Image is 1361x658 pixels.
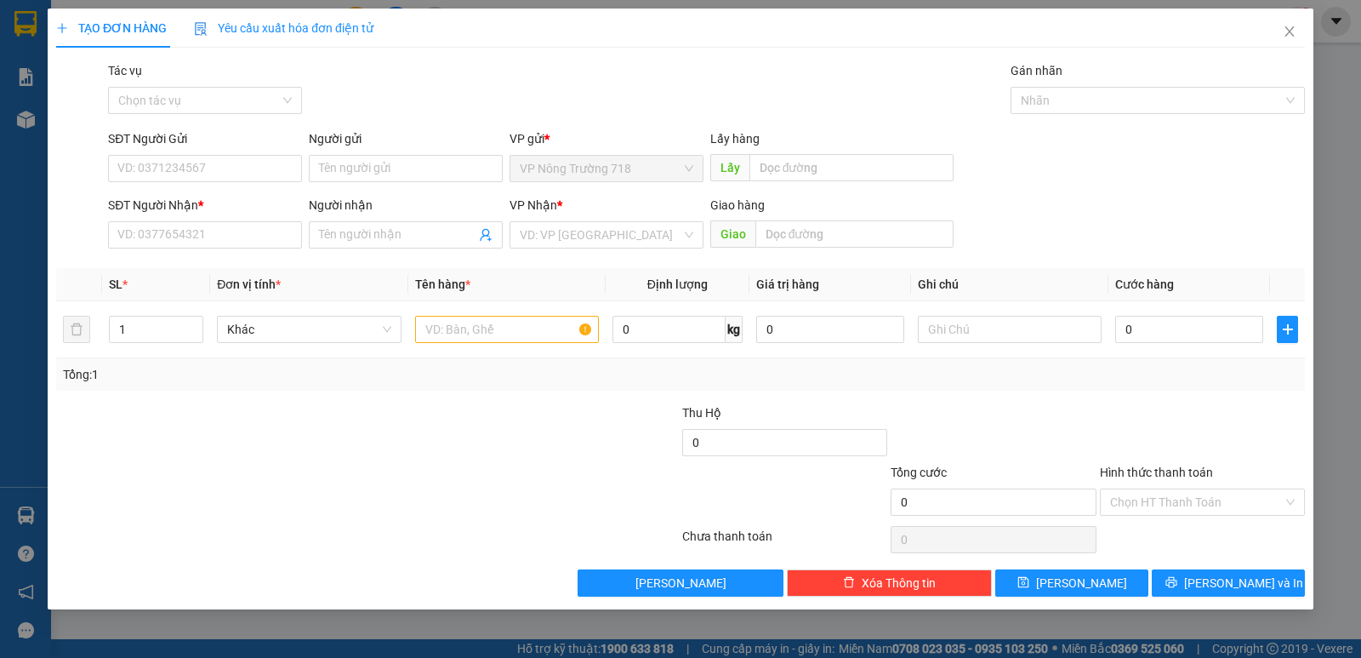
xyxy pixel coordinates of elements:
[189,319,199,329] span: up
[145,89,170,106] span: DĐ:
[918,316,1102,343] input: Ghi Chú
[911,268,1108,301] th: Ghi chú
[1115,278,1174,291] span: Cước hàng
[710,132,760,146] span: Lấy hàng
[891,466,947,479] span: Tổng cước
[184,317,202,329] span: Increase Value
[56,22,68,34] span: plus
[108,64,142,77] label: Tác vụ
[578,569,783,597] button: [PERSON_NAME]
[710,154,749,181] span: Lấy
[635,574,726,592] span: [PERSON_NAME]
[1036,574,1127,592] span: [PERSON_NAME]
[217,278,281,291] span: Đơn vị tính
[309,196,503,215] div: Người nhận
[680,527,889,557] div: Chưa thanh toán
[682,406,721,420] span: Thu Hộ
[56,21,167,35] span: TẠO ĐƠN HÀNG
[1283,25,1296,38] span: close
[1100,466,1213,479] label: Hình thức thanh toán
[755,220,954,248] input: Dọc đường
[194,22,208,36] img: icon
[13,121,39,139] span: CR :
[184,329,202,342] span: Decrease Value
[145,14,265,55] div: Bình Dương
[14,14,134,55] div: VP Nông Trường 718
[1165,576,1177,590] span: printer
[510,129,703,148] div: VP gửi
[109,278,122,291] span: SL
[479,228,493,242] span: user-add
[710,220,755,248] span: Giao
[14,16,41,34] span: Gửi:
[145,16,186,34] span: Nhận:
[995,569,1148,597] button: save[PERSON_NAME]
[1266,9,1313,56] button: Close
[170,79,259,109] span: EON BD
[1278,323,1297,336] span: plus
[1011,64,1062,77] label: Gán nhãn
[520,156,693,181] span: VP Nông Trường 718
[749,154,954,181] input: Dọc đường
[63,316,90,343] button: delete
[710,198,765,212] span: Giao hàng
[647,278,708,291] span: Định lượng
[13,119,136,140] div: 220.000
[415,278,470,291] span: Tên hàng
[843,576,855,590] span: delete
[1184,574,1303,592] span: [PERSON_NAME] và In
[726,316,743,343] span: kg
[862,574,936,592] span: Xóa Thông tin
[189,331,199,341] span: down
[415,316,599,343] input: VD: Bàn, Ghế
[309,129,503,148] div: Người gửi
[63,365,527,384] div: Tổng: 1
[145,55,265,79] div: 0962044899
[194,21,373,35] span: Yêu cầu xuất hóa đơn điện tử
[108,129,302,148] div: SĐT Người Gửi
[787,569,992,597] button: deleteXóa Thông tin
[756,316,904,343] input: 0
[108,196,302,215] div: SĐT Người Nhận
[1152,569,1305,597] button: printer[PERSON_NAME] và In
[227,317,390,342] span: Khác
[14,55,134,79] div: 0941314719
[1017,576,1029,590] span: save
[510,198,557,212] span: VP Nhận
[756,278,819,291] span: Giá trị hàng
[1277,316,1298,343] button: plus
